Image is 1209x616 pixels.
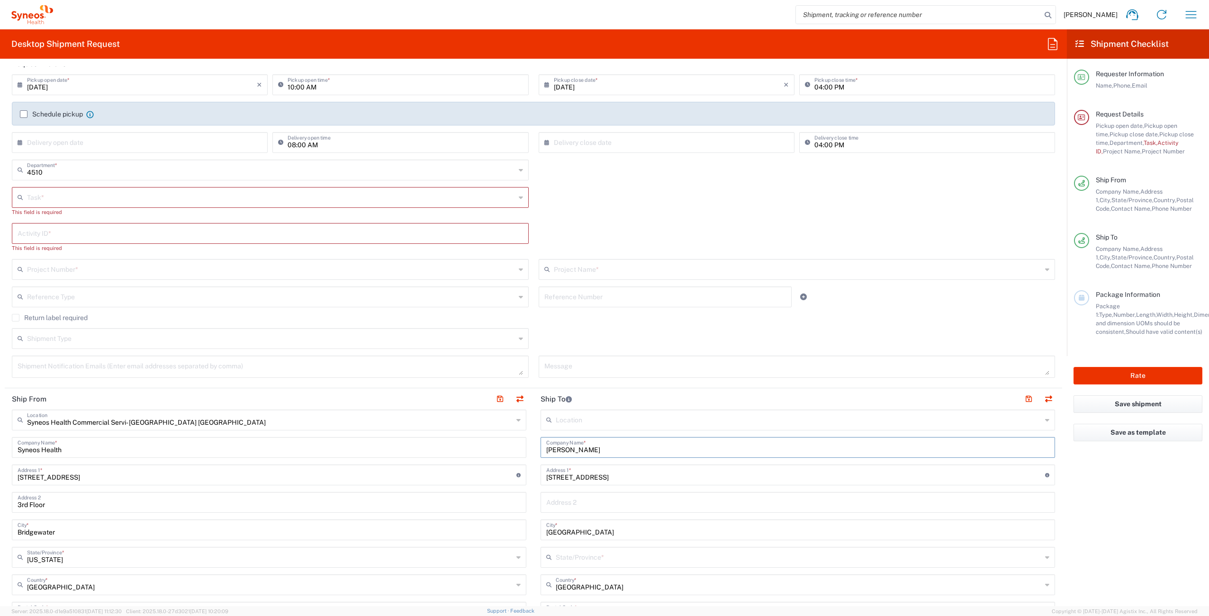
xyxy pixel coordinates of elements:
[12,314,88,321] label: Return label required
[1096,82,1113,89] span: Name,
[1100,254,1111,261] span: City,
[1111,205,1152,212] span: Contact Name,
[1096,303,1120,318] span: Package 1:
[1152,205,1192,212] span: Phone Number
[1111,196,1154,204] span: State/Province,
[1096,245,1140,252] span: Company Name,
[1111,254,1154,261] span: State/Province,
[12,394,46,404] h2: Ship From
[1113,311,1136,318] span: Number,
[11,608,122,614] span: Server: 2025.18.0-d1e9a510831
[1096,176,1126,184] span: Ship From
[1096,188,1140,195] span: Company Name,
[796,6,1041,24] input: Shipment, tracking or reference number
[1096,291,1160,298] span: Package Information
[1111,262,1152,269] span: Contact Name,
[1142,148,1185,155] span: Project Number
[1110,139,1144,146] span: Department,
[1136,311,1156,318] span: Length,
[1075,38,1169,50] h2: Shipment Checklist
[1100,196,1111,204] span: City,
[1144,139,1157,146] span: Task,
[1126,328,1202,335] span: Should have valid content(s)
[1110,131,1159,138] span: Pickup close date,
[190,608,228,614] span: [DATE] 10:20:09
[257,77,262,92] i: ×
[1103,148,1142,155] span: Project Name,
[1096,110,1144,118] span: Request Details
[126,608,228,614] span: Client: 2025.18.0-27d3021
[541,394,572,404] h2: Ship To
[784,77,789,92] i: ×
[510,608,534,614] a: Feedback
[20,110,83,118] label: Schedule pickup
[1152,262,1192,269] span: Phone Number
[487,608,511,614] a: Support
[797,290,810,304] a: Add Reference
[12,208,529,216] div: This field is required
[86,608,122,614] span: [DATE] 11:12:30
[12,244,529,252] div: This field is required
[1132,82,1147,89] span: Email
[1074,367,1202,384] button: Rate
[1052,607,1198,616] span: Copyright © [DATE]-[DATE] Agistix Inc., All Rights Reserved
[1174,311,1194,318] span: Height,
[1096,70,1164,78] span: Requester Information
[1099,311,1113,318] span: Type,
[1074,395,1202,413] button: Save shipment
[1154,254,1176,261] span: Country,
[1154,196,1176,204] span: Country,
[1113,82,1132,89] span: Phone,
[1156,311,1174,318] span: Width,
[1096,122,1144,129] span: Pickup open date,
[11,38,120,50] h2: Desktop Shipment Request
[1064,10,1118,19] span: [PERSON_NAME]
[1074,424,1202,441] button: Save as template
[1096,233,1118,241] span: Ship To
